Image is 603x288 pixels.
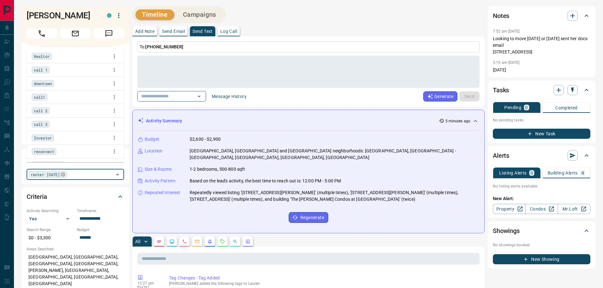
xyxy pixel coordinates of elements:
[162,29,185,34] p: Send Email
[145,44,183,49] span: [PHONE_NUMBER]
[27,189,124,204] div: Criteria
[504,105,521,110] p: Pending
[77,208,124,214] p: Timeframe:
[145,189,180,196] p: Repeated Interest
[493,195,590,202] p: New Alert:
[493,115,590,125] p: No pending tasks
[207,239,212,244] svg: Listing Alerts
[27,233,74,243] p: $0 - $3,300
[34,94,45,100] span: call1
[493,223,590,238] div: Showings
[146,118,182,124] p: Activity Summary
[581,171,584,175] p: 4
[28,171,67,178] div: renter [DATE]
[192,29,213,34] p: Send Text
[27,192,47,202] h2: Criteria
[493,60,520,65] p: 5:15 am [DATE]
[208,91,250,101] button: Message History
[493,148,590,163] div: Alerts
[493,226,520,236] h2: Showings
[60,28,91,39] span: Email
[493,29,520,34] p: 7:52 pm [DATE]
[27,227,74,233] p: Search Range:
[145,136,159,143] p: Budget
[113,170,122,179] button: Close
[493,242,590,248] p: No showings booked
[34,107,47,114] span: call 2
[107,13,111,18] div: condos.ca
[289,212,328,223] button: Regenerate
[195,239,200,244] svg: Emails
[137,41,480,52] p: To:
[493,150,509,161] h2: Alerts
[27,208,74,214] p: Actively Searching:
[555,106,578,110] p: Completed
[493,67,590,73] p: [DATE]
[34,148,54,155] span: reconnect
[220,29,237,34] p: Log Call
[27,246,124,252] p: Areas Searched:
[445,118,470,124] p: 5 minutes ago
[493,85,509,95] h2: Tasks
[145,178,176,184] p: Activity Pattern
[169,281,477,286] p: [PERSON_NAME] added the following tags to Lauren
[525,204,558,214] a: Condos
[77,227,124,233] p: Budget:
[548,171,578,175] p: Building Alerts
[34,162,63,168] span: Leased [DATE]
[169,239,174,244] svg: Lead Browsing Activity
[493,129,590,139] button: New Task
[423,91,457,101] button: Generate
[190,189,479,203] p: Repeatedly viewed listing '[STREET_ADDRESS][PERSON_NAME]' (multiple times), '[STREET_ADDRESS][PER...
[182,239,187,244] svg: Calls
[493,35,590,55] p: Looking to move [DATE] or [DATE] sent her docs email [STREET_ADDRESS]
[499,171,527,175] p: Listing Alerts
[94,28,124,39] span: Message
[135,239,140,244] p: All
[27,214,74,224] div: Yes
[493,11,509,21] h2: Notes
[34,67,47,73] span: call 1
[558,204,590,214] a: Mr.Loft
[135,29,154,34] p: Add Note
[137,281,160,285] p: 12:27 pm
[220,239,225,244] svg: Requests
[34,53,50,59] span: Realtor
[233,239,238,244] svg: Opportunities
[34,80,52,87] span: downtown
[177,9,223,20] button: Campaigns
[493,183,590,189] p: No listing alerts available
[169,275,477,281] p: Tag Changes - Tag Added
[190,166,245,173] p: 1-2 bedrooms, 500-800 sqft
[157,239,162,244] svg: Notes
[190,136,221,143] p: $2,600 - $2,900
[27,28,57,39] span: Call
[34,135,52,141] span: Investor
[190,178,341,184] p: Based on the lead's activity, the best time to reach out is: 12:00 PM - 5:00 PM
[135,9,174,20] button: Timeline
[493,254,590,264] button: New Showing
[195,92,204,101] button: Open
[493,204,525,214] a: Property
[525,105,528,110] p: 0
[145,148,162,154] p: Location
[190,148,479,161] p: [GEOGRAPHIC_DATA], [GEOGRAPHIC_DATA] and [GEOGRAPHIC_DATA] neighborhoods: [GEOGRAPHIC_DATA], [GEO...
[138,115,479,127] div: Activity Summary5 minutes ago
[245,239,250,244] svg: Agent Actions
[31,171,60,178] span: renter [DATE]
[493,8,590,23] div: Notes
[145,166,172,173] p: Size & Rooms
[34,121,47,127] span: call 3
[27,10,97,21] h1: [PERSON_NAME]
[531,171,533,175] p: 0
[493,83,590,98] div: Tasks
